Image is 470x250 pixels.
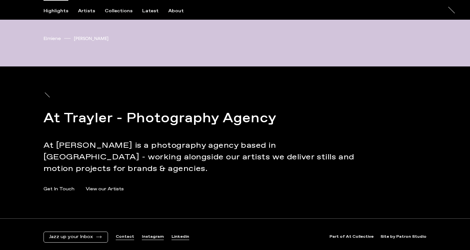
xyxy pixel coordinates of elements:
[44,109,369,128] h2: At Trayler - Photography Agency
[105,8,142,14] button: Collections
[171,234,189,240] a: Linkedin
[142,8,159,14] div: Latest
[105,8,132,14] div: Collections
[49,234,103,240] button: Jazz up your Inbox
[142,8,168,14] button: Latest
[168,8,193,14] button: About
[168,8,184,14] div: About
[116,234,134,240] a: Contact
[49,234,93,240] span: Jazz up your Inbox
[78,8,95,14] div: Artists
[78,8,105,14] button: Artists
[44,140,369,175] p: At [PERSON_NAME] is a photography agency based in [GEOGRAPHIC_DATA] - working alongside our artis...
[44,8,78,14] button: Highlights
[86,186,124,193] a: View our Artists
[44,8,68,14] div: Highlights
[380,234,426,240] a: Site by Patron Studio
[44,186,74,193] a: Get In Touch
[142,234,164,240] a: Instagram
[329,234,374,240] a: Part of At Collective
